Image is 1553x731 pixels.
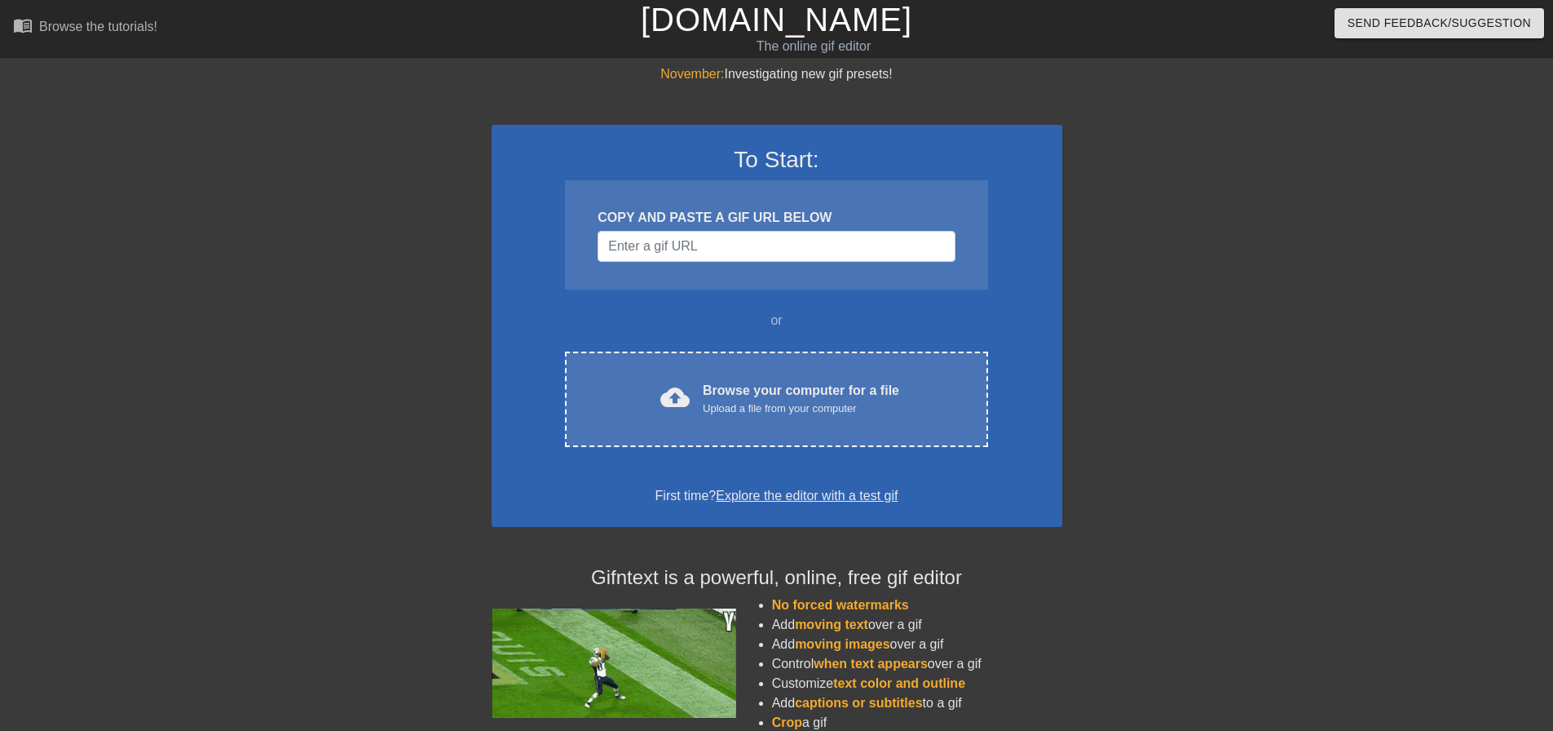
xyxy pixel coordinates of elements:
li: Control over a gif [772,654,1062,674]
h4: Gifntext is a powerful, online, free gif editor [492,566,1062,590]
span: cloud_upload [660,383,690,412]
div: First time? [513,486,1041,506]
li: Add over a gif [772,635,1062,654]
a: [DOMAIN_NAME] [641,2,912,38]
div: or [534,311,1020,330]
div: Browse your computer for a file [703,381,899,417]
input: Username [598,231,955,262]
span: menu_book [13,16,33,35]
span: No forced watermarks [772,598,909,612]
span: November: [660,67,724,81]
div: Upload a file from your computer [703,401,899,417]
span: moving text [795,618,868,631]
li: Add to a gif [772,693,1062,713]
a: Browse the tutorials! [13,16,157,41]
img: football_small.gif [492,609,736,718]
span: Send Feedback/Suggestion [1348,13,1531,33]
li: Customize [772,674,1062,693]
span: when text appears [814,657,928,671]
div: Investigating new gif presets! [492,64,1062,84]
span: text color and outline [833,676,965,690]
span: moving images [795,637,889,651]
h3: To Start: [513,146,1041,174]
button: Send Feedback/Suggestion [1335,8,1544,38]
div: The online gif editor [526,37,1101,56]
a: Explore the editor with a test gif [716,489,898,503]
span: Crop [772,715,802,729]
div: COPY AND PASTE A GIF URL BELOW [598,208,955,228]
li: Add over a gif [772,615,1062,635]
div: Browse the tutorials! [39,20,157,33]
span: captions or subtitles [795,696,922,710]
